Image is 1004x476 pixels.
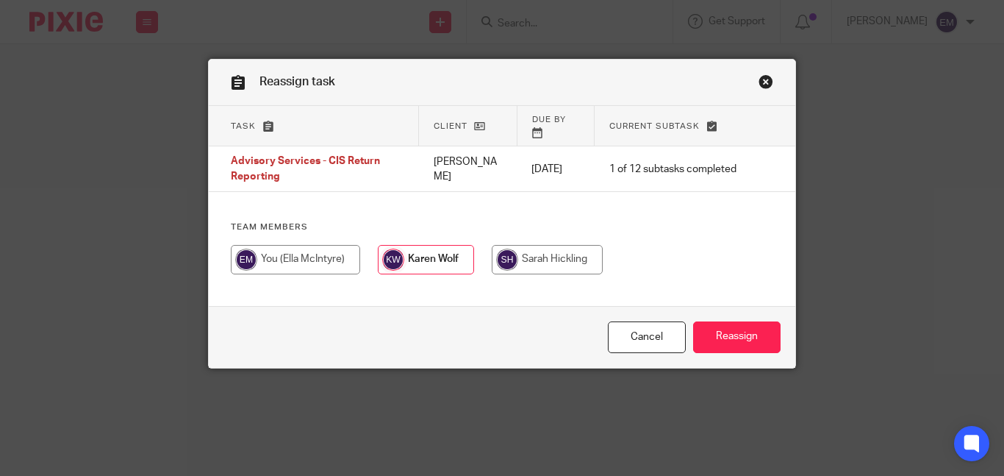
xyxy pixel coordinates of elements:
p: [PERSON_NAME] [434,154,502,185]
input: Reassign [693,322,781,353]
h4: Team members [231,221,773,233]
span: Current subtask [609,122,700,130]
span: Due by [532,116,566,124]
span: Client [434,122,467,130]
span: Advisory Services - CIS Return Reporting [231,157,380,182]
td: 1 of 12 subtasks completed [595,146,751,192]
p: [DATE] [531,162,580,177]
span: Reassign task [259,76,335,88]
a: Close this dialog window [759,74,773,94]
a: Close this dialog window [608,322,686,353]
span: Task [231,122,256,130]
